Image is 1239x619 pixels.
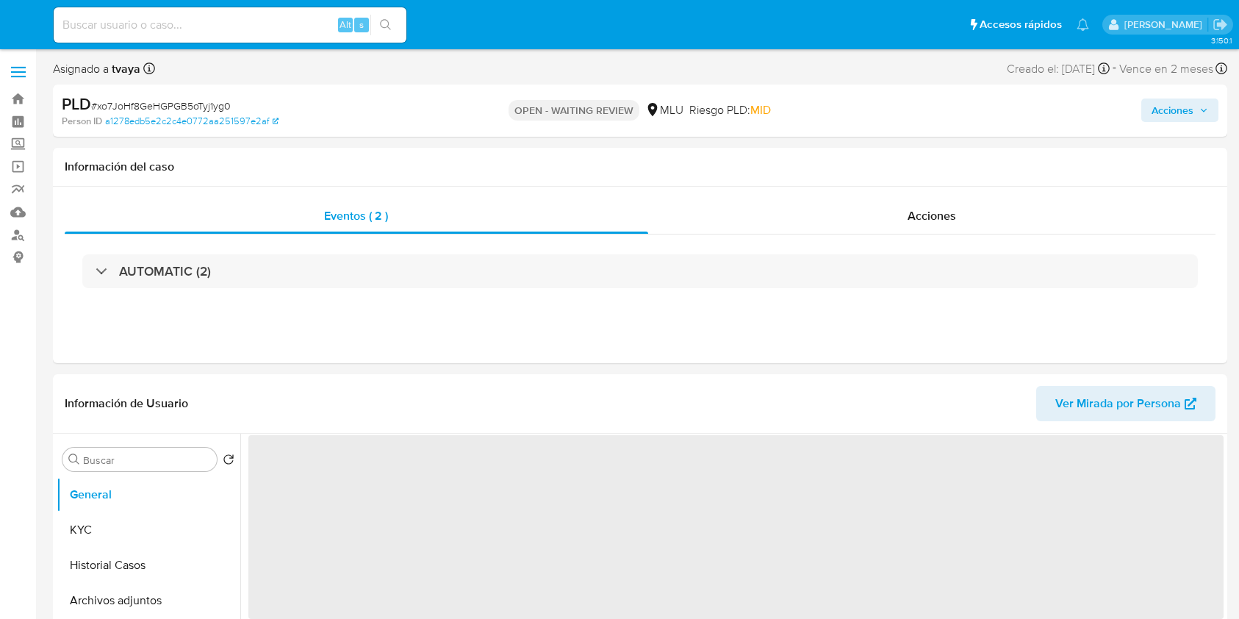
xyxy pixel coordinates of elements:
[645,102,683,118] div: MLU
[980,17,1062,32] span: Accesos rápidos
[1141,99,1218,122] button: Acciones
[509,100,639,121] p: OPEN - WAITING REVIEW
[53,61,140,77] span: Asignado a
[370,15,401,35] button: search-icon
[62,115,102,128] b: Person ID
[223,454,234,470] button: Volver al orden por defecto
[82,254,1198,288] div: AUTOMATIC (2)
[324,207,388,224] span: Eventos ( 2 )
[248,435,1224,619] span: ‌
[57,548,240,583] button: Historial Casos
[1113,59,1116,79] span: -
[54,15,406,35] input: Buscar usuario o caso...
[65,160,1215,174] h1: Información del caso
[1007,59,1110,79] div: Creado el: [DATE]
[908,207,956,224] span: Acciones
[57,512,240,548] button: KYC
[1077,18,1089,31] a: Notificaciones
[105,115,279,128] a: a1278edb5e2c2c4e0772aa251597e2af
[1213,17,1228,32] a: Salir
[1036,386,1215,421] button: Ver Mirada por Persona
[68,454,80,465] button: Buscar
[83,454,211,467] input: Buscar
[689,102,771,118] span: Riesgo PLD:
[57,477,240,512] button: General
[119,263,211,279] h3: AUTOMATIC (2)
[359,18,364,32] span: s
[1119,61,1213,77] span: Vence en 2 meses
[750,101,771,118] span: MID
[109,60,140,77] b: tvaya
[340,18,351,32] span: Alt
[1124,18,1207,32] p: tomas.vaya@mercadolibre.com
[62,92,91,115] b: PLD
[91,99,231,113] span: # xo7JoHf8GeHGPGB5oTyj1yg0
[57,583,240,618] button: Archivos adjuntos
[1152,99,1193,122] span: Acciones
[65,396,188,411] h1: Información de Usuario
[1055,386,1181,421] span: Ver Mirada por Persona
